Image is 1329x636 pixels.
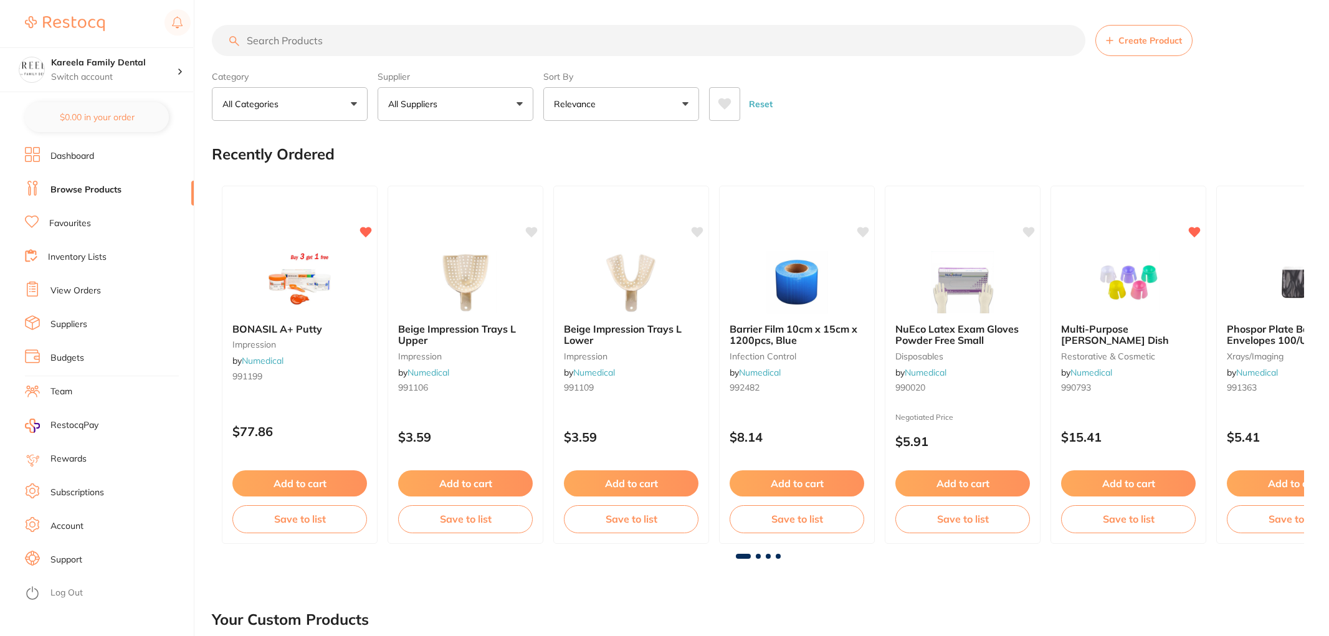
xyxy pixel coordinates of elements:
label: Supplier [378,71,533,82]
span: by [730,367,781,378]
a: Budgets [50,352,84,364]
small: restorative & cosmetic [1061,351,1196,361]
button: Add to cart [895,470,1030,496]
button: Reset [745,87,776,121]
p: Switch account [51,71,177,83]
small: 991199 [232,371,367,381]
h2: Recently Ordered [212,146,335,163]
p: $3.59 [398,430,533,444]
button: Add to cart [730,470,864,496]
b: Multi-Purpose Dappen Dish [1061,323,1196,346]
a: Numedical [739,367,781,378]
small: impression [564,351,698,361]
p: $3.59 [564,430,698,444]
a: Numedical [1070,367,1112,378]
a: Log Out [50,587,83,599]
label: Sort By [543,71,699,82]
b: NuEco Latex Exam Gloves Powder Free Small [895,323,1030,346]
h4: Kareela Family Dental [51,57,177,69]
b: BONASIL A+ Putty [232,323,367,335]
a: Numedical [242,355,283,366]
a: Subscriptions [50,486,104,499]
button: Save to list [232,505,367,533]
img: Barrier Film 10cm x 15cm x 1200pcs, Blue [756,251,837,313]
a: RestocqPay [25,419,98,433]
b: Beige Impression Trays L Lower [564,323,698,346]
span: RestocqPay [50,419,98,432]
small: impression [398,351,533,361]
span: by [232,355,283,366]
a: Numedical [407,367,449,378]
button: Save to list [564,505,698,533]
p: All Categories [222,98,283,110]
a: Rewards [50,453,87,465]
a: Browse Products [50,184,121,196]
span: by [398,367,449,378]
button: Log Out [25,584,190,604]
a: Favourites [49,217,91,230]
img: NuEco Latex Exam Gloves Powder Free Small [922,251,1003,313]
a: Numedical [573,367,615,378]
p: $5.91 [895,434,1030,449]
button: Add to cart [232,470,367,496]
button: Relevance [543,87,699,121]
a: Account [50,520,83,533]
a: Team [50,386,72,398]
button: Save to list [398,505,533,533]
span: by [564,367,615,378]
a: Suppliers [50,318,87,331]
button: Add to cart [564,470,698,496]
span: Create Product [1118,36,1182,45]
p: $15.41 [1061,430,1196,444]
small: 992482 [730,382,864,392]
a: Dashboard [50,150,94,163]
small: 990793 [1061,382,1196,392]
img: RestocqPay [25,419,40,433]
small: disposables [895,351,1030,361]
img: Beige Impression Trays L Upper [425,251,506,313]
button: Save to list [895,505,1030,533]
a: Support [50,554,82,566]
small: Negotiated Price [895,413,1030,422]
p: Relevance [554,98,601,110]
b: Barrier Film 10cm x 15cm x 1200pcs, Blue [730,323,864,346]
p: All Suppliers [388,98,442,110]
button: Add to cart [398,470,533,496]
span: by [1061,367,1112,378]
b: Beige Impression Trays L Upper [398,323,533,346]
a: Inventory Lists [48,251,107,263]
small: impression [232,339,367,349]
input: Search Products [212,25,1085,56]
button: Save to list [730,505,864,533]
label: Category [212,71,368,82]
a: Restocq Logo [25,9,105,38]
button: Save to list [1061,505,1196,533]
small: 990020 [895,382,1030,392]
button: Add to cart [1061,470,1196,496]
a: Numedical [905,367,946,378]
small: 991106 [398,382,533,392]
span: by [895,367,946,378]
button: All Categories [212,87,368,121]
img: Beige Impression Trays L Lower [591,251,672,313]
p: $8.14 [730,430,864,444]
img: BONASIL A+ Putty [259,251,340,313]
button: All Suppliers [378,87,533,121]
a: Numedical [1236,367,1278,378]
img: Multi-Purpose Dappen Dish [1088,251,1169,313]
span: by [1227,367,1278,378]
p: $77.86 [232,424,367,439]
a: View Orders [50,285,101,297]
img: Restocq Logo [25,16,105,31]
img: Kareela Family Dental [19,57,44,82]
h2: Your Custom Products [212,611,369,629]
button: $0.00 in your order [25,102,169,132]
small: 991109 [564,382,698,392]
small: infection control [730,351,864,361]
button: Create Product [1095,25,1193,56]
